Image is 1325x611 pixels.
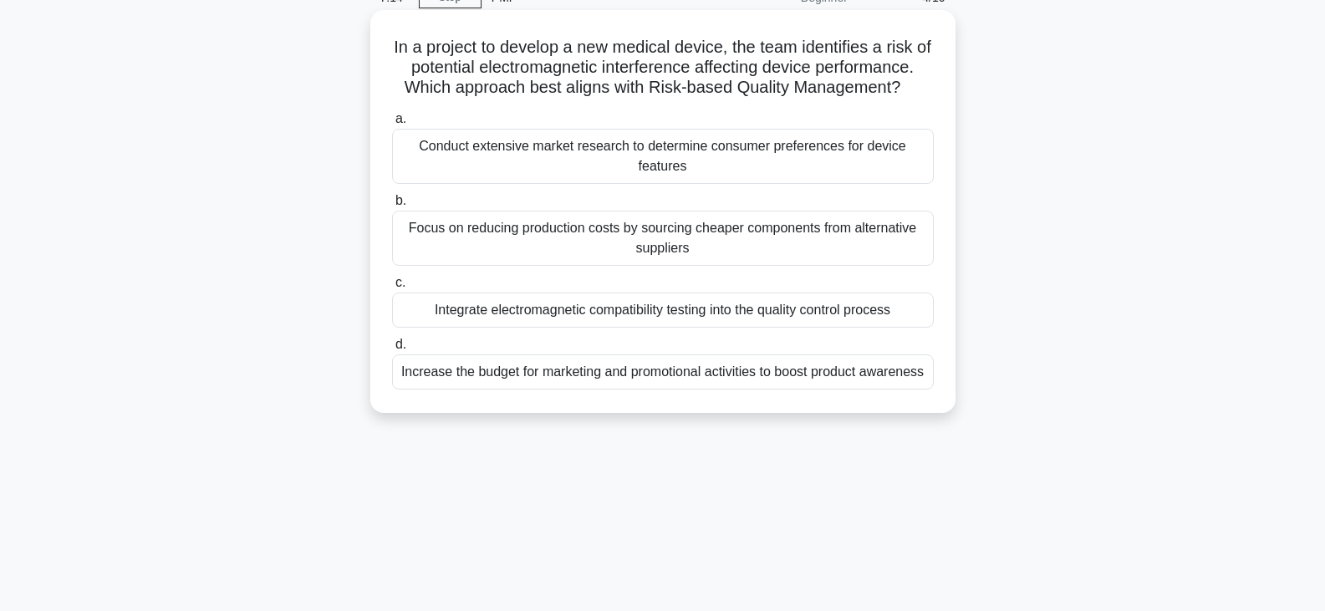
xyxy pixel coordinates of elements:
[392,354,934,390] div: Increase the budget for marketing and promotional activities to boost product awareness
[392,211,934,266] div: Focus on reducing production costs by sourcing cheaper components from alternative suppliers
[395,193,406,207] span: b.
[395,111,406,125] span: a.
[392,129,934,184] div: Conduct extensive market research to determine consumer preferences for device features
[395,337,406,351] span: d.
[395,275,405,289] span: c.
[392,293,934,328] div: Integrate electromagnetic compatibility testing into the quality control process
[390,37,935,99] h5: In a project to develop a new medical device, the team identifies a risk of potential electromagn...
